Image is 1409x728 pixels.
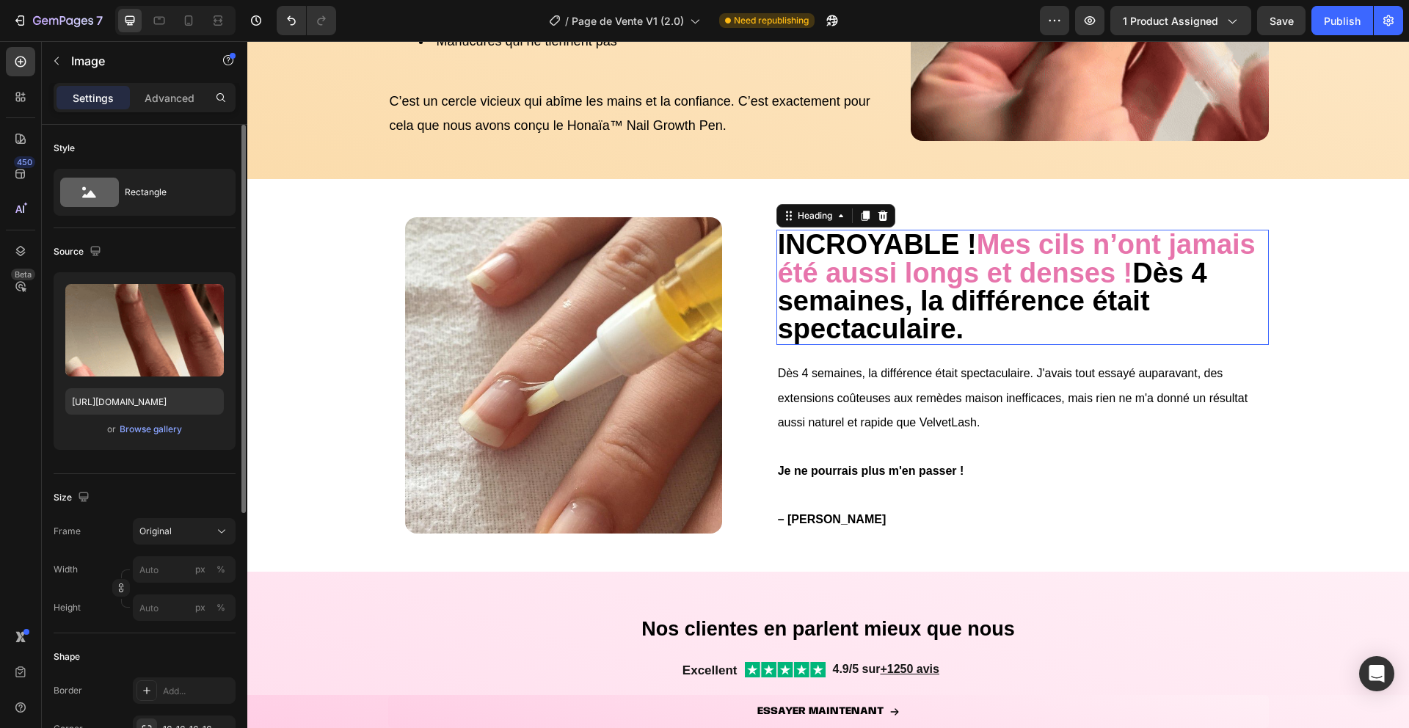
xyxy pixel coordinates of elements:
[65,388,224,415] input: https://example.com/image.jpg
[586,622,692,634] strong: 4.9/5 sur
[73,90,114,106] p: Settings
[163,685,232,698] div: Add...
[531,472,639,484] strong: – [PERSON_NAME]
[133,594,236,621] input: px%
[1257,6,1306,35] button: Save
[531,423,717,436] strong: Je ne pourrais plus m'en passer !
[125,175,214,209] div: Rectangle
[11,269,35,280] div: Beta
[435,622,490,636] strong: Excellent
[531,216,960,304] strong: Dès 4 semaines, la différence était spectaculaire.
[54,525,81,538] label: Frame
[14,156,35,168] div: 450
[139,525,172,538] span: Original
[531,188,729,219] strong: INCROYABLE !
[96,12,103,29] p: 7
[54,650,80,663] div: Shape
[216,563,225,576] div: %
[531,188,1008,247] strong: Mes cils n’ont jamais été aussi longs et denses !
[54,242,104,262] div: Source
[54,142,75,155] div: Style
[195,601,205,614] div: px
[216,601,225,614] div: %
[547,168,588,181] div: Heading
[565,13,569,29] span: /
[133,518,236,545] button: Original
[192,561,209,578] button: %
[192,599,209,616] button: %
[531,326,1000,387] span: Dès 4 semaines, la différence était spectaculaire. J'avais tout essayé auparavant, des extensions...
[145,90,194,106] p: Advanced
[394,577,768,599] strong: Nos clientes en parlent mieux que nous
[158,176,474,492] img: gempages_581767709222503180-36664a40-1ed8-4bae-960b-2d28c7f6d62d.jpg
[498,621,578,636] img: gempages_581767709222503180-01fc615a-9a21-4f0a-8ef4-c63e0f683f60.svg
[1324,13,1361,29] div: Publish
[195,563,205,576] div: px
[1311,6,1373,35] button: Publish
[142,25,641,96] p: C’est un cercle vicieux qui abîme les mains et la confiance. C’est exactement pour cela que nous ...
[1270,15,1294,27] span: Save
[277,6,336,35] div: Undo/Redo
[120,423,182,436] div: Browse gallery
[71,52,196,70] p: Image
[65,284,224,376] img: preview-image
[6,6,109,35] button: 7
[54,488,92,508] div: Size
[1359,656,1394,691] div: Open Intercom Messenger
[107,421,116,438] span: or
[633,622,692,634] u: +1250 avis
[572,13,684,29] span: Page de Vente V1 (2.0)
[1110,6,1251,35] button: 1 product assigned
[119,422,183,437] button: Browse gallery
[54,601,81,614] label: Height
[510,663,636,678] p: ESSAYER MAINTENANT
[212,561,230,578] button: px
[141,654,1022,687] a: ESSAYER MAINTENANT
[247,41,1409,728] iframe: Design area
[133,556,236,583] input: px%
[54,684,82,697] div: Border
[212,599,230,616] button: px
[1123,13,1218,29] span: 1 product assigned
[54,563,78,576] label: Width
[734,14,809,27] span: Need republishing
